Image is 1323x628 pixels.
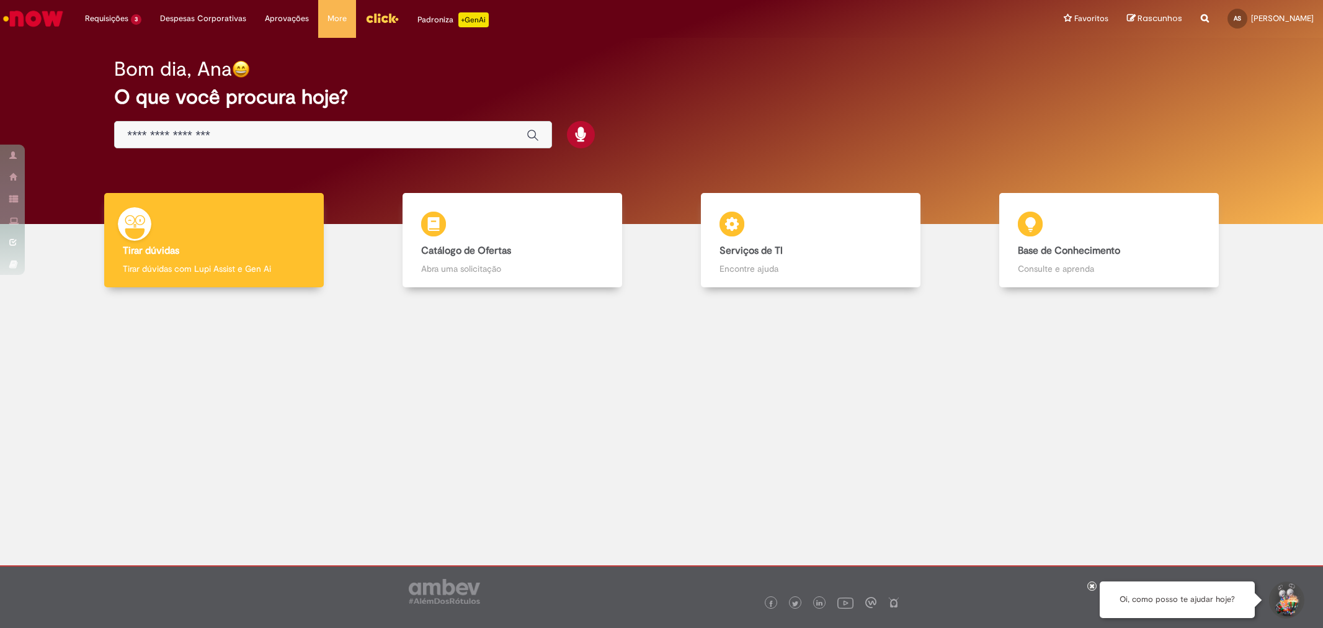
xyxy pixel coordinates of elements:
[960,193,1258,288] a: Base de Conhecimento Consulte e aprenda
[837,594,853,611] img: logo_footer_youtube.png
[131,14,141,25] span: 3
[232,60,250,78] img: happy-face.png
[114,86,1208,108] h2: O que você procura hoje?
[1251,13,1314,24] span: [PERSON_NAME]
[65,193,363,288] a: Tirar dúvidas Tirar dúvidas com Lupi Assist e Gen Ai
[719,244,783,257] b: Serviços de TI
[1018,244,1120,257] b: Base de Conhecimento
[1234,14,1241,22] span: AS
[421,244,511,257] b: Catálogo de Ofertas
[1138,12,1182,24] span: Rascunhos
[114,58,232,80] h2: Bom dia, Ana
[458,12,489,27] p: +GenAi
[160,12,246,25] span: Despesas Corporativas
[123,244,179,257] b: Tirar dúvidas
[85,12,128,25] span: Requisições
[865,597,876,608] img: logo_footer_workplace.png
[363,193,662,288] a: Catálogo de Ofertas Abra uma solicitação
[1127,13,1182,25] a: Rascunhos
[719,262,902,275] p: Encontre ajuda
[327,12,347,25] span: More
[417,12,489,27] div: Padroniza
[421,262,604,275] p: Abra uma solicitação
[1,6,65,31] img: ServiceNow
[265,12,309,25] span: Aprovações
[1018,262,1200,275] p: Consulte e aprenda
[409,579,480,604] img: logo_footer_ambev_rotulo_gray.png
[1074,12,1108,25] span: Favoritos
[816,600,822,608] img: logo_footer_linkedin.png
[123,262,305,275] p: Tirar dúvidas com Lupi Assist e Gen Ai
[792,601,798,607] img: logo_footer_twitter.png
[768,601,774,607] img: logo_footer_facebook.png
[662,193,960,288] a: Serviços de TI Encontre ajuda
[1267,581,1304,619] button: Iniciar Conversa de Suporte
[1100,581,1255,618] div: Oi, como posso te ajudar hoje?
[888,597,899,608] img: logo_footer_naosei.png
[365,9,399,27] img: click_logo_yellow_360x200.png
